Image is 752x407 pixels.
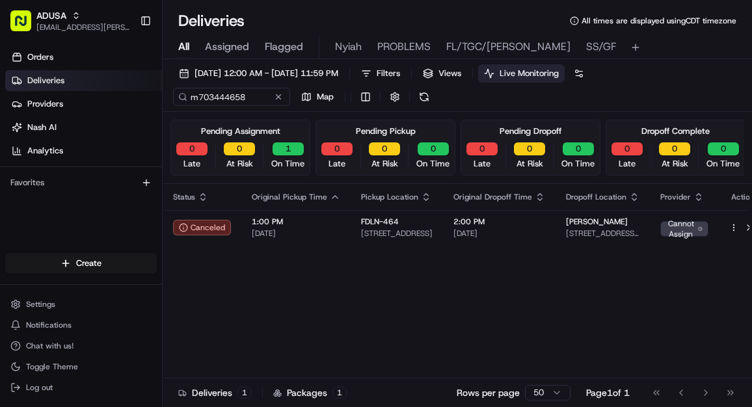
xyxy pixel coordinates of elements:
span: [STREET_ADDRESS][PERSON_NAME] [566,228,639,239]
button: 0 [176,142,208,155]
a: 💻API Documentation [105,183,214,207]
button: 0 [659,142,690,155]
button: 0 [224,142,255,155]
button: Notifications [5,316,157,334]
button: Create [5,253,157,274]
div: Pending Dropoff [500,125,561,137]
span: Original Dropoff Time [453,192,532,202]
span: Chat with us! [26,341,74,351]
div: 1 [332,387,347,399]
span: Pickup Location [361,192,418,202]
button: Toggle Theme [5,358,157,376]
button: 0 [321,142,353,155]
span: At Risk [371,158,398,170]
div: Canceled [173,220,231,235]
span: Assigned [205,39,249,55]
span: [PERSON_NAME] [566,217,628,227]
div: Deliveries [178,386,252,399]
span: API Documentation [123,189,209,202]
div: We're available if you need us! [44,137,165,148]
img: 1736555255976-a54dd68f-1ca7-489b-9aae-adbdc363a1c4 [13,124,36,148]
h1: Deliveries [178,10,245,31]
div: Packages [273,386,347,399]
span: Live Monitoring [500,68,559,79]
input: Clear [34,84,215,98]
a: Deliveries [5,70,162,91]
button: [DATE] 12:00 AM - [DATE] 11:59 PM [173,64,344,83]
a: Powered byPylon [92,220,157,230]
button: Map [295,88,340,106]
span: All [178,39,189,55]
button: Start new chat [221,128,237,144]
div: Page 1 of 1 [586,386,630,399]
button: 0 [708,142,739,155]
span: [DATE] [453,228,545,239]
span: Knowledge Base [26,189,100,202]
button: 1 [273,142,304,155]
button: Views [417,64,467,83]
span: 2:00 PM [453,217,545,227]
span: Toggle Theme [26,361,78,372]
span: Views [438,68,461,79]
span: Nash AI [27,122,57,133]
button: 0 [611,142,643,155]
span: Create [76,257,101,269]
span: 1:00 PM [252,217,340,227]
span: Filters [377,68,400,79]
span: Log out [26,382,53,393]
span: Original Pickup Time [252,192,327,202]
span: Map [317,91,334,103]
span: SS/GF [586,39,616,55]
div: 📗 [13,190,23,200]
button: [EMAIL_ADDRESS][PERSON_NAME][DOMAIN_NAME] [36,22,129,33]
a: Providers [5,94,162,114]
span: At Risk [517,158,543,170]
div: Dropoff Complete0Late0At Risk0On Time [606,120,745,176]
button: 0 [514,142,545,155]
input: Type to search [173,88,290,106]
span: [DATE] [252,228,340,239]
span: Pylon [129,220,157,230]
span: At Risk [226,158,253,170]
span: Deliveries [27,75,64,86]
button: Live Monitoring [478,64,565,83]
span: PROBLEMS [377,39,431,55]
a: Orders [5,47,162,68]
span: At Risk [662,158,688,170]
p: Welcome 👋 [13,52,237,73]
a: Nash AI [5,117,162,138]
span: Late [329,158,345,170]
button: 0 [418,142,449,155]
span: FDLN-464 [361,217,399,227]
span: Orders [27,51,53,63]
button: Settings [5,295,157,313]
div: Pending Pickup [356,125,416,137]
button: Refresh [415,88,433,106]
p: Rows per page [457,386,520,399]
span: Providers [27,98,63,110]
span: [STREET_ADDRESS] [361,228,433,239]
span: Analytics [27,145,63,157]
button: Cannot Assign [660,218,708,237]
a: Analytics [5,140,162,161]
button: Filters [355,64,406,83]
div: Pending Assignment [201,125,280,137]
button: ADUSA [36,9,66,22]
span: On Time [271,158,304,170]
div: Favorites [5,172,157,193]
span: On Time [416,158,450,170]
button: 0 [466,142,498,155]
button: 0 [563,142,594,155]
div: 1 [237,387,252,399]
span: Flagged [265,39,303,55]
span: Settings [26,299,55,309]
span: FL/TGC/[PERSON_NAME] [446,39,571,55]
span: Late [474,158,490,170]
span: Notifications [26,320,72,330]
span: Dropoff Location [566,192,626,202]
span: Status [173,192,195,202]
span: All times are displayed using CDT timezone [582,16,736,26]
div: Pending Dropoff0Late0At Risk0On Time [461,120,600,176]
